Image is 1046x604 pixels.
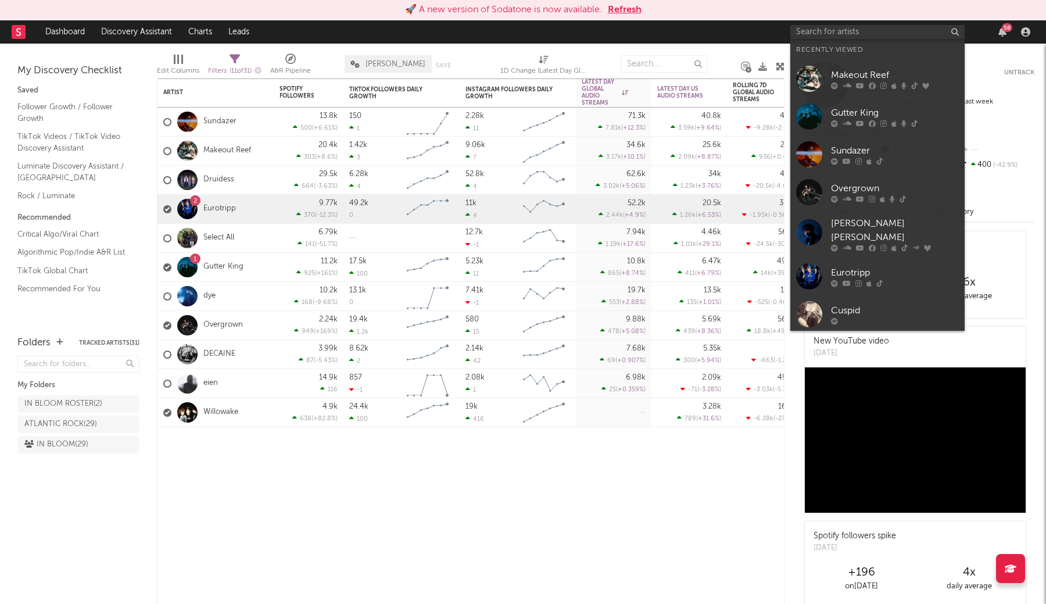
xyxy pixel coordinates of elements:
div: ( ) [599,153,646,160]
svg: Chart title [518,108,570,137]
span: +4.9 % [625,212,644,219]
div: ( ) [742,211,797,219]
div: ( ) [598,240,646,248]
div: 19.7k [628,287,646,294]
div: ( ) [747,327,797,335]
span: 7.81k [606,125,621,131]
div: IN BLOOM ( 29 ) [24,438,88,452]
span: -9.68 % [314,299,336,306]
a: Rock / Luminate [17,190,128,202]
svg: Chart title [402,282,454,311]
div: 1 [349,124,360,132]
span: -3.03k [754,387,773,393]
span: +29.1 % [698,241,719,248]
span: 925 [304,270,315,277]
svg: Chart title [518,340,570,369]
div: ( ) [596,182,646,190]
div: ( ) [676,327,721,335]
div: 11k [465,199,477,207]
span: 664 [302,183,314,190]
div: 1D Change (Latest Day Global Audio Streams) [500,49,588,83]
span: -1.95k [750,212,768,219]
div: Filters(11 of 31) [208,49,261,83]
div: TikTok Followers Daily Growth [349,86,436,100]
div: 218k [780,141,797,149]
div: Latest Day US Audio Streams [657,85,704,99]
span: 2.44k [606,212,623,219]
svg: Chart title [402,340,454,369]
div: 42 [465,357,481,364]
div: ATLANTIC ROCK ( 29 ) [24,417,97,431]
div: 10.8k [627,258,646,265]
div: 1 [465,386,476,394]
svg: Chart title [518,311,570,340]
div: Eurotripp [831,266,959,280]
div: ( ) [298,240,338,248]
span: 18.8k [754,328,771,335]
div: 11 [465,270,479,277]
div: 400 [957,158,1034,173]
span: +0.359 % [618,387,644,393]
div: ( ) [599,211,646,219]
a: Cuspid [790,295,965,333]
span: +8.74 % [621,270,644,277]
div: Latest Day Global Audio Streams [582,78,628,106]
div: 52.2k [628,199,646,207]
div: 9.77k [319,199,338,207]
span: +0.43 % [772,154,795,160]
div: 13.1k [349,287,366,294]
a: TikTok Global Chart [17,265,128,277]
span: 141 [305,241,315,248]
a: dye [203,291,216,301]
span: -9.28k [754,125,773,131]
a: Druidess [203,175,234,185]
span: +49.7 % [772,328,795,335]
span: 25 [609,387,616,393]
div: 5.23k [465,258,483,265]
div: 6.47k [702,258,721,265]
div: 7.94k [626,228,646,236]
a: Charts [180,20,220,44]
div: 857 [349,374,362,381]
div: New YouTube video [814,335,889,348]
a: Luminate Discovery Assistant / [GEOGRAPHIC_DATA] [17,160,128,184]
div: ( ) [671,124,721,131]
div: Rolling 7D Global Audio Streams [733,82,779,103]
div: 1.42k [349,141,367,149]
div: 2.09k [702,374,721,381]
div: 5.69k [702,316,721,323]
svg: Chart title [518,398,570,427]
div: 9.88k [626,316,646,323]
svg: Chart title [402,137,454,166]
a: eien [203,378,218,388]
div: Spotify Followers [280,85,320,99]
span: +12.3 % [623,125,644,131]
div: 🚀 A new version of Sodatone is now available. [405,3,602,17]
div: ( ) [679,298,721,306]
a: IN BLOOM(29) [17,436,139,453]
div: 4.46k [701,228,721,236]
input: Search for folders... [17,356,139,373]
div: 3.99k [318,345,338,352]
span: +6.79 % [697,270,719,277]
div: 2 [349,357,360,364]
div: 62.6k [626,170,646,178]
span: +5.06 % [621,183,644,190]
div: 8.62k [349,345,368,352]
div: ( ) [746,385,797,393]
span: +6.53 % [697,212,719,219]
div: 6.98k [626,374,646,381]
div: 49.7k [778,374,797,381]
div: ( ) [601,298,646,306]
a: Eurotripp [203,204,236,214]
span: 168 [302,299,313,306]
div: ( ) [746,240,797,248]
span: +6.61 % [314,125,336,131]
div: ( ) [601,385,646,393]
a: Makeout Reef [203,146,251,156]
a: Sundazer [203,117,237,127]
div: Saved [17,84,139,98]
a: Algorithmic Pop/Indie A&R List [17,246,128,259]
svg: Chart title [518,195,570,224]
div: ( ) [678,269,721,277]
